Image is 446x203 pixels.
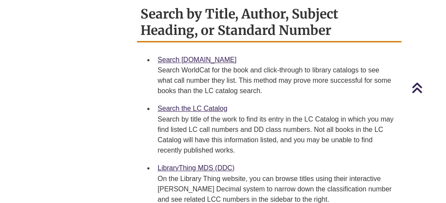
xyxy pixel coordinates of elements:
[158,105,228,112] a: Search the LC Catalog
[158,164,235,172] a: LibraryThing MDS (DDC)
[158,65,395,96] div: Search WorldCat for the book and click-through to library catalogs to see what call number they l...
[412,82,444,94] a: Back to Top
[137,3,402,42] h2: Search by Title, Author, Subject Heading, or Standard Number
[158,114,395,156] div: Search by title of the work to find its entry in the LC Catalog in which you may find listed LC c...
[158,56,237,63] a: Search [DOMAIN_NAME]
